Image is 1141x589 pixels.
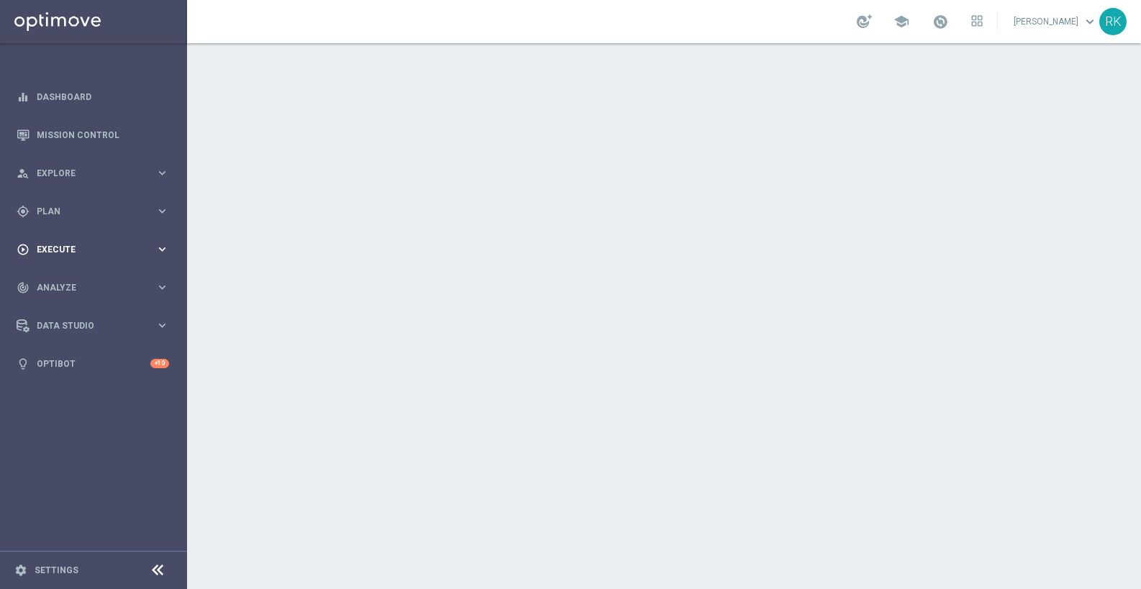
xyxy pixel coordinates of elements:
[16,206,170,217] button: gps_fixed Plan keyboard_arrow_right
[1082,14,1098,29] span: keyboard_arrow_down
[37,116,169,154] a: Mission Control
[14,564,27,577] i: settings
[37,169,155,178] span: Explore
[150,359,169,368] div: +10
[17,167,29,180] i: person_search
[17,205,29,218] i: gps_fixed
[155,280,169,294] i: keyboard_arrow_right
[16,244,170,255] button: play_circle_outline Execute keyboard_arrow_right
[35,566,78,575] a: Settings
[17,205,155,218] div: Plan
[17,344,169,383] div: Optibot
[17,116,169,154] div: Mission Control
[37,283,155,292] span: Analyze
[17,243,29,256] i: play_circle_outline
[37,344,150,383] a: Optibot
[17,281,155,294] div: Analyze
[17,91,29,104] i: equalizer
[17,357,29,370] i: lightbulb
[155,242,169,256] i: keyboard_arrow_right
[16,282,170,293] button: track_changes Analyze keyboard_arrow_right
[155,166,169,180] i: keyboard_arrow_right
[16,320,170,332] button: Data Studio keyboard_arrow_right
[37,207,155,216] span: Plan
[1012,11,1099,32] a: [PERSON_NAME]keyboard_arrow_down
[17,78,169,116] div: Dashboard
[17,281,29,294] i: track_changes
[155,319,169,332] i: keyboard_arrow_right
[16,168,170,179] button: person_search Explore keyboard_arrow_right
[155,204,169,218] i: keyboard_arrow_right
[16,91,170,103] button: equalizer Dashboard
[37,321,155,330] span: Data Studio
[16,129,170,141] button: Mission Control
[17,167,155,180] div: Explore
[894,14,909,29] span: school
[16,358,170,370] button: lightbulb Optibot +10
[37,245,155,254] span: Execute
[17,319,155,332] div: Data Studio
[1099,8,1127,35] div: RK
[17,243,155,256] div: Execute
[37,78,169,116] a: Dashboard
